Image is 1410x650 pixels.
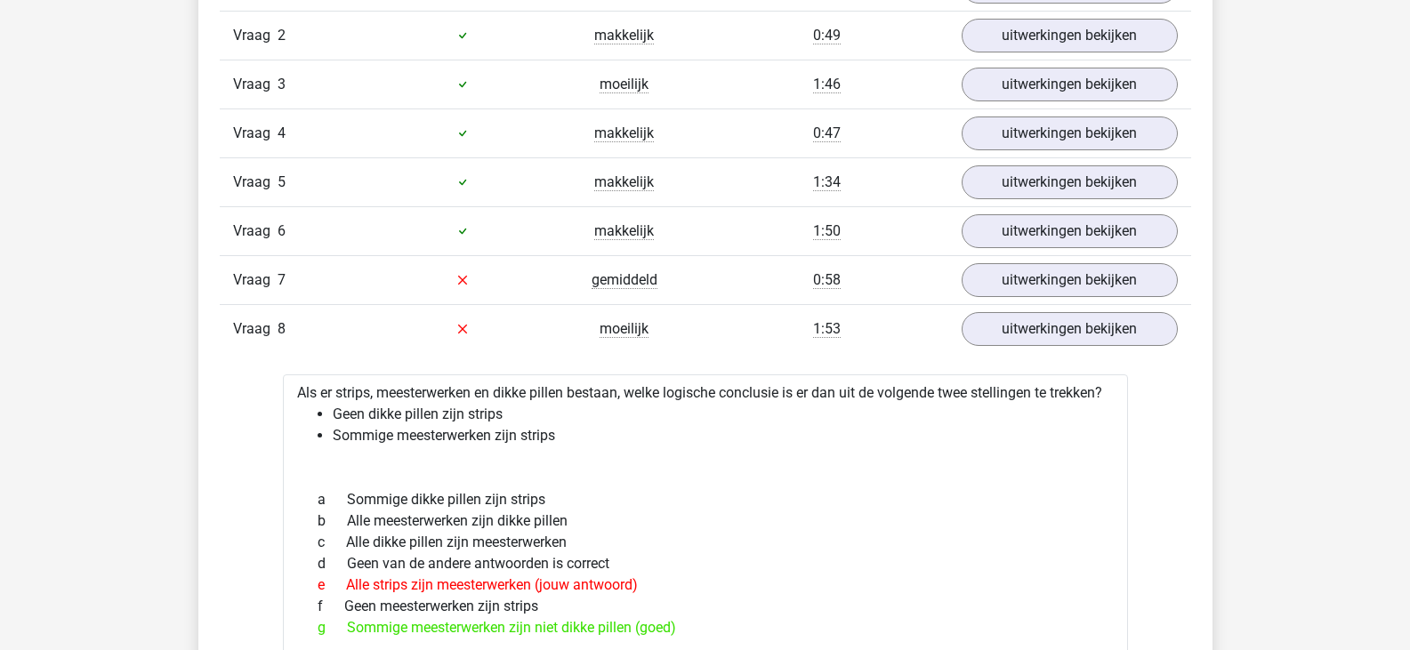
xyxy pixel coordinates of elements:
span: 5 [278,173,286,190]
span: moeilijk [600,320,649,338]
div: Alle strips zijn meesterwerken (jouw antwoord) [304,574,1107,596]
div: Geen meesterwerken zijn strips [304,596,1107,617]
span: 0:47 [813,124,841,142]
a: uitwerkingen bekijken [962,214,1178,248]
span: 3 [278,76,286,92]
div: Sommige meesterwerken zijn niet dikke pillen (goed) [304,617,1107,638]
span: Vraag [233,221,278,242]
span: g [318,617,347,638]
span: d [318,553,347,574]
span: 7 [278,271,286,288]
a: uitwerkingen bekijken [962,263,1178,297]
span: 1:53 [813,320,841,338]
span: 4 [278,124,286,141]
span: 0:49 [813,27,841,44]
span: 0:58 [813,271,841,289]
span: makkelijk [594,222,654,240]
span: Vraag [233,172,278,193]
span: 1:34 [813,173,841,191]
span: e [318,574,346,596]
span: makkelijk [594,124,654,142]
span: 6 [278,222,286,239]
span: Vraag [233,318,278,340]
span: b [318,510,347,532]
span: gemiddeld [592,271,657,289]
li: Geen dikke pillen zijn strips [333,404,1114,425]
a: uitwerkingen bekijken [962,165,1178,199]
span: c [318,532,346,553]
span: 2 [278,27,286,44]
span: makkelijk [594,173,654,191]
span: a [318,489,347,510]
a: uitwerkingen bekijken [962,116,1178,150]
span: 1:50 [813,222,841,240]
span: f [318,596,344,617]
span: 1:46 [813,76,841,93]
a: uitwerkingen bekijken [962,312,1178,346]
span: Vraag [233,123,278,144]
span: Vraag [233,25,278,46]
div: Alle dikke pillen zijn meesterwerken [304,532,1107,553]
span: makkelijk [594,27,654,44]
div: Geen van de andere antwoorden is correct [304,553,1107,574]
span: moeilijk [600,76,649,93]
span: Vraag [233,269,278,291]
div: Sommige dikke pillen zijn strips [304,489,1107,510]
span: Vraag [233,74,278,95]
span: 8 [278,320,286,337]
li: Sommige meesterwerken zijn strips [333,425,1114,446]
a: uitwerkingen bekijken [962,68,1178,101]
a: uitwerkingen bekijken [962,19,1178,52]
div: Alle meesterwerken zijn dikke pillen [304,510,1107,532]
